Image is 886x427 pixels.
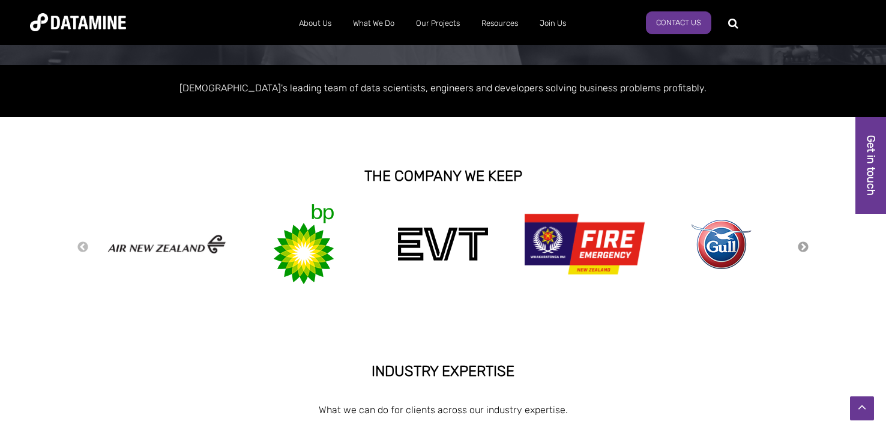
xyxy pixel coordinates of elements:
[398,228,488,261] img: evt-1
[529,8,577,39] a: Join Us
[692,220,752,269] img: gull
[288,8,342,39] a: About Us
[107,232,227,256] img: airnewzealand
[471,8,529,39] a: Resources
[372,363,514,380] strong: INDUSTRY EXPERTISE
[525,208,645,280] img: Fire Emergency New Zealand
[101,80,785,96] p: [DEMOGRAPHIC_DATA]'s leading team of data scientists, engineers and developers solving business p...
[77,241,89,254] button: Previous
[405,8,471,39] a: Our Projects
[855,117,886,214] a: Get in touch
[342,8,405,39] a: What We Do
[364,168,522,184] strong: THE COMPANY WE KEEP
[30,13,126,31] img: Datamine
[271,204,337,284] img: bp-1
[319,404,568,416] span: What we can do for clients across our industry expertise.
[646,11,711,34] a: Contact Us
[797,241,809,254] button: Next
